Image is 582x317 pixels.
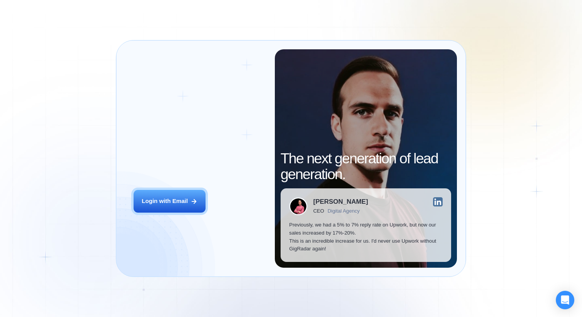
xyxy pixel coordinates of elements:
div: Open Intercom Messenger [556,291,574,309]
div: Login with Email [142,197,188,205]
h2: The next generation of lead generation. [281,151,452,183]
div: CEO [313,208,324,214]
div: [PERSON_NAME] [313,198,368,205]
p: Previously, we had a 5% to 7% reply rate on Upwork, but now our sales increased by 17%-20%. This ... [289,221,442,253]
button: Login with Email [134,190,206,213]
div: Digital Agency [328,208,360,214]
